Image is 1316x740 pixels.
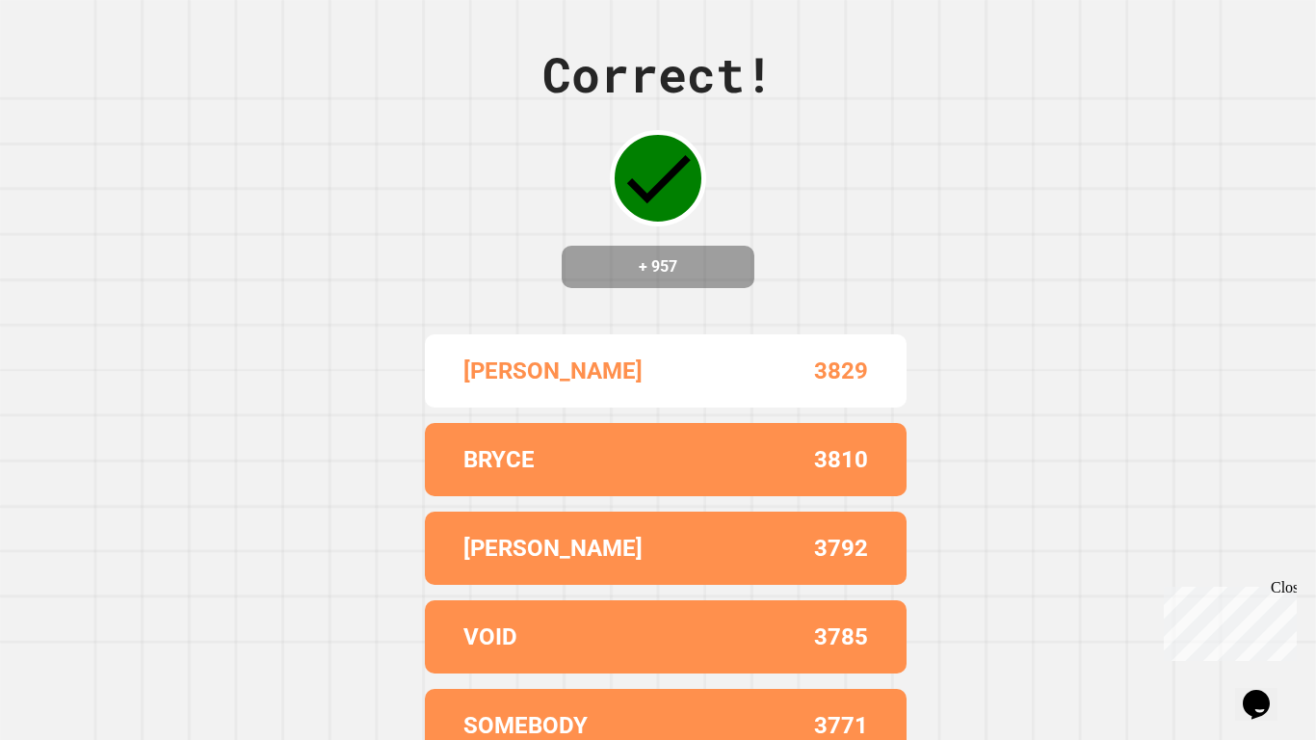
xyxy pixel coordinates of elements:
p: BRYCE [463,442,535,477]
p: 3810 [814,442,868,477]
div: Correct! [542,39,774,111]
p: VOID [463,620,517,654]
iframe: chat widget [1235,663,1297,721]
p: [PERSON_NAME] [463,531,643,566]
h4: + 957 [581,255,735,278]
div: Chat with us now!Close [8,8,133,122]
p: 3792 [814,531,868,566]
iframe: chat widget [1156,579,1297,661]
p: 3785 [814,620,868,654]
p: [PERSON_NAME] [463,354,643,388]
p: 3829 [814,354,868,388]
